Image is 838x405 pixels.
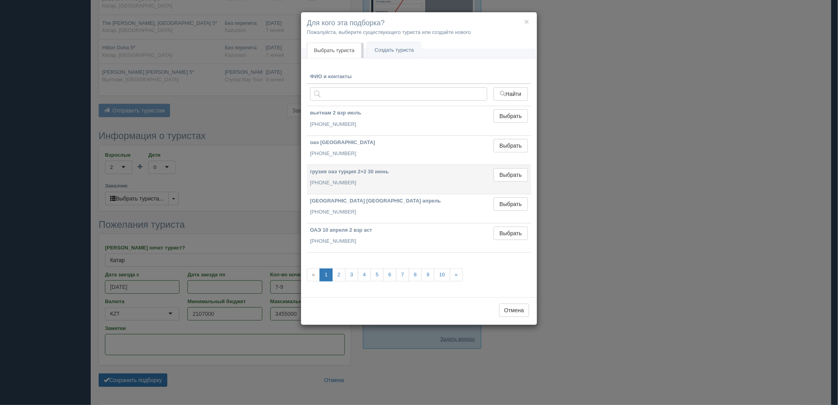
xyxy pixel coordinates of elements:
[383,268,396,281] a: 6
[307,43,361,58] a: Выбрать туриста
[524,17,529,26] button: ×
[307,18,531,28] h4: Для кого эта подборка?
[450,268,463,281] a: »
[494,227,528,240] button: Выбрать
[310,87,487,101] input: Поиск по ФИО, паспорту или контактам
[421,268,434,281] a: 9
[409,268,422,281] a: 8
[499,304,529,317] button: Отмена
[307,70,490,84] th: ФИО и контакты
[307,28,531,36] p: Пожалуйста, выберите существующего туриста или создайте нового
[345,268,358,281] a: 3
[310,208,487,216] p: [PHONE_NUMBER]
[310,238,487,245] p: [PHONE_NUMBER]
[310,121,487,128] p: [PHONE_NUMBER]
[494,197,528,211] button: Выбрать
[494,168,528,182] button: Выбрать
[310,198,441,204] b: [GEOGRAPHIC_DATA] [GEOGRAPHIC_DATA] апрель
[396,268,409,281] a: 7
[310,150,487,157] p: [PHONE_NUMBER]
[332,268,345,281] a: 2
[310,169,389,174] b: грузия оаэ турция 2+2 30 июнь
[320,268,333,281] a: 1
[367,42,421,58] a: Создать туриста
[494,87,528,101] button: Найти
[494,139,528,152] button: Выбрать
[310,110,361,116] b: вьетнам 2 взр июль
[310,227,372,233] b: ОАЭ 10 апреля 2 взр аст
[310,179,487,187] p: [PHONE_NUMBER]
[307,268,320,281] span: «
[370,268,383,281] a: 5
[494,109,528,123] button: Выбрать
[310,139,375,145] b: оаэ [GEOGRAPHIC_DATA]
[434,268,450,281] a: 10
[358,268,371,281] a: 4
